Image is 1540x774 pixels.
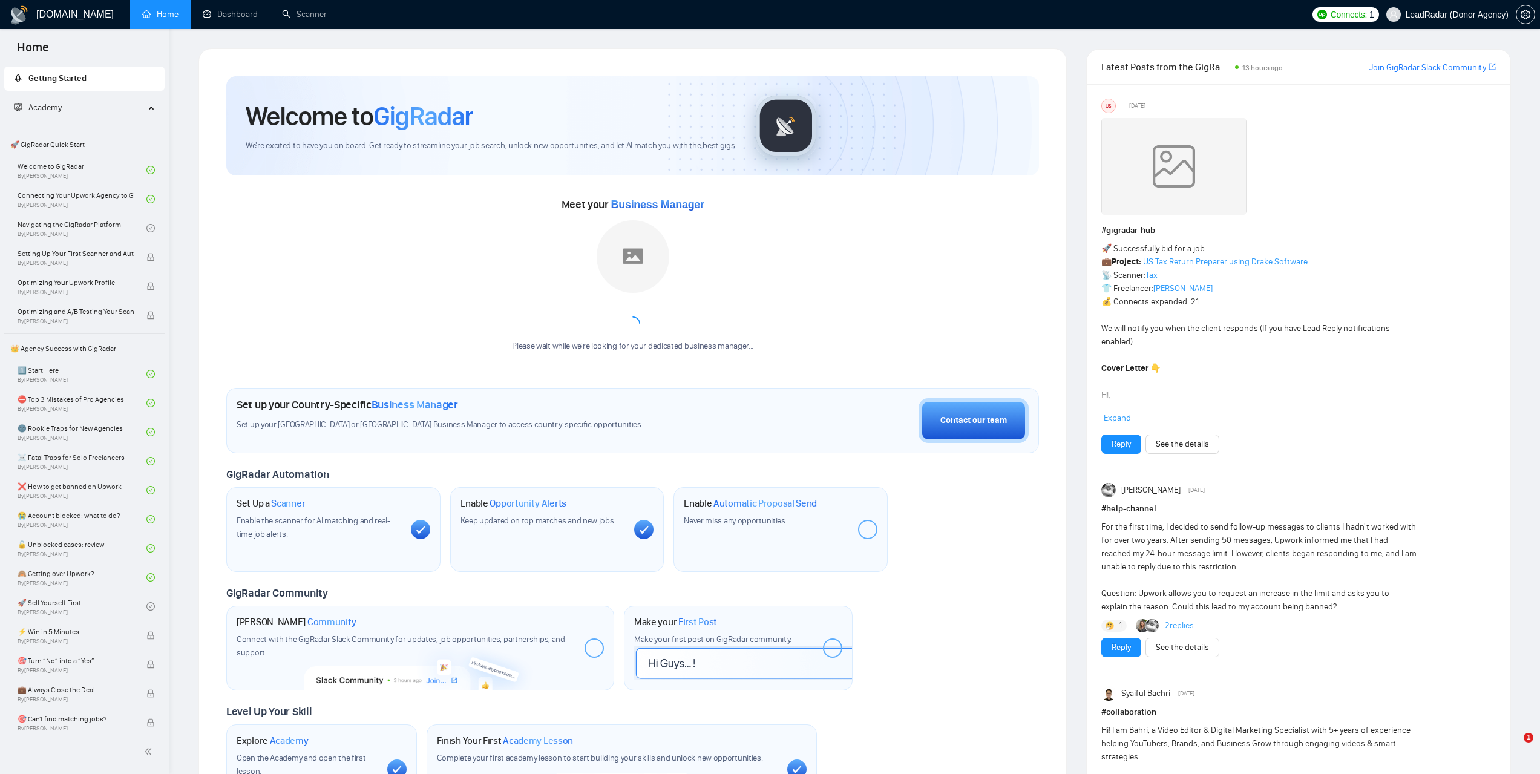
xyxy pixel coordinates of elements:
[678,616,717,628] span: First Post
[1143,257,1308,267] a: US Tax Return Preparer using Drake Software
[18,448,146,474] a: ☠️ Fatal Traps for Solo FreelancersBy[PERSON_NAME]
[18,215,146,241] a: Navigating the GigRadar PlatformBy[PERSON_NAME]
[237,419,712,431] span: Set up your [GEOGRAPHIC_DATA] or [GEOGRAPHIC_DATA] Business Manager to access country-specific op...
[203,9,258,19] a: dashboardDashboard
[1104,413,1131,423] span: Expand
[1136,619,1149,632] img: Korlan
[146,718,155,727] span: lock
[282,9,327,19] a: searchScanner
[1389,10,1398,19] span: user
[237,497,305,510] h1: Set Up a
[18,306,134,318] span: Optimizing and A/B Testing Your Scanner for Better Results
[146,573,155,582] span: check-circle
[28,73,87,84] span: Getting Started
[18,713,134,725] span: 🎯 Can't find matching jobs?
[226,468,329,481] span: GigRadar Automation
[146,399,155,407] span: check-circle
[18,390,146,416] a: ⛔ Top 3 Mistakes of Pro AgenciesBy[PERSON_NAME]
[634,634,791,644] span: Make your first post on GigRadar community.
[460,497,567,510] h1: Enable
[18,684,134,696] span: 💼 Always Close the Deal
[270,735,309,747] span: Academy
[146,515,155,523] span: check-circle
[490,497,566,510] span: Opportunity Alerts
[18,638,134,645] span: By [PERSON_NAME]
[1369,8,1374,21] span: 1
[437,753,763,763] span: Complete your first academy lesson to start building your skills and unlock new opportunities.
[1112,641,1131,654] a: Reply
[1101,520,1417,614] div: For the first time, I decided to send follow-up messages to clients I hadn't worked with for over...
[597,220,669,293] img: placeholder.png
[1516,5,1535,24] button: setting
[1153,283,1213,294] a: [PERSON_NAME]
[1102,99,1115,113] div: US
[1489,62,1496,71] span: export
[1101,59,1231,74] span: Latest Posts from the GigRadar Community
[14,102,62,113] span: Academy
[237,634,565,658] span: Connect with the GigRadar Slack Community for updates, job opportunities, partnerships, and support.
[1369,61,1486,74] a: Join GigRadar Slack Community
[940,414,1007,427] div: Contact our team
[1242,64,1283,72] span: 13 hours ago
[1112,257,1141,267] strong: Project:
[246,100,473,133] h1: Welcome to
[1156,641,1209,654] a: See the details
[237,398,458,412] h1: Set up your Country-Specific
[684,497,817,510] h1: Enable
[1121,484,1181,497] span: [PERSON_NAME]
[1101,118,1247,215] img: weqQh+iSagEgQAAAABJRU5ErkJggg==
[1121,687,1170,700] span: Syaiful Bachri
[18,419,146,445] a: 🌚 Rookie Traps for New AgenciesBy[PERSON_NAME]
[1516,10,1535,19] a: setting
[146,660,155,669] span: lock
[1101,706,1496,719] h1: # collaboration
[505,341,761,352] div: Please wait while we're looking for your dedicated business manager...
[1317,10,1327,19] img: upwork-logo.png
[18,157,146,183] a: Welcome to GigRadarBy[PERSON_NAME]
[142,9,179,19] a: homeHome
[18,696,134,703] span: By [PERSON_NAME]
[146,428,155,436] span: check-circle
[1101,483,1116,497] img: Pavel
[1145,270,1158,280] a: Tax
[1145,435,1219,454] button: See the details
[1489,61,1496,73] a: export
[18,318,134,325] span: By [PERSON_NAME]
[18,593,146,620] a: 🚀 Sell Yourself FirstBy[PERSON_NAME]
[634,616,717,628] h1: Make your
[18,477,146,503] a: ❌ How to get banned on UpworkBy[PERSON_NAME]
[1101,686,1116,701] img: Syaiful Bachri
[146,282,155,290] span: lock
[713,497,817,510] span: Automatic Proposal Send
[146,486,155,494] span: check-circle
[237,735,309,747] h1: Explore
[1524,733,1533,743] span: 1
[5,133,163,157] span: 🚀 GigRadar Quick Start
[460,516,616,526] span: Keep updated on top matches and new jobs.
[146,689,155,698] span: lock
[14,103,22,111] span: fund-projection-screen
[146,195,155,203] span: check-circle
[684,516,787,526] span: Never miss any opportunities.
[146,311,155,320] span: lock
[1188,485,1205,496] span: [DATE]
[1101,502,1496,516] h1: # help-channel
[373,100,473,133] span: GigRadar
[1331,8,1367,21] span: Connects:
[1516,10,1535,19] span: setting
[10,5,29,25] img: logo
[919,398,1029,443] button: Contact our team
[271,497,305,510] span: Scanner
[372,398,458,412] span: Business Manager
[18,506,146,533] a: 😭 Account blocked: what to do?By[PERSON_NAME]
[1101,363,1161,373] strong: Cover Letter 👇
[5,336,163,361] span: 👑 Agency Success with GigRadar
[1101,638,1141,657] button: Reply
[146,457,155,465] span: check-circle
[146,370,155,378] span: check-circle
[4,67,165,91] li: Getting Started
[18,186,146,212] a: Connecting Your Upwork Agency to GigRadarBy[PERSON_NAME]
[1145,619,1159,632] img: Pavel
[1106,621,1114,630] img: 🤔
[146,166,155,174] span: check-circle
